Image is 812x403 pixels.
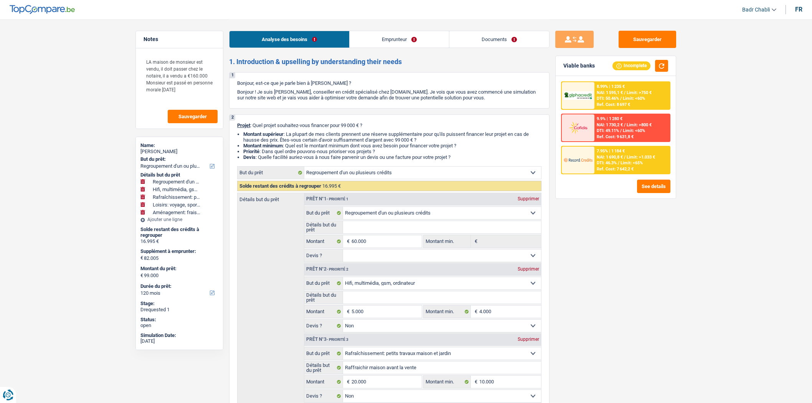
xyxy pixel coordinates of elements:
[140,307,218,313] div: Drequested 1
[243,154,541,160] li: : Quelle facilité auriez-vous à nous faire parvenir un devis ou une facture pour votre projet ?
[516,337,541,342] div: Supprimer
[516,197,541,201] div: Supprimer
[612,61,650,70] div: Incomplete
[322,183,341,189] span: 16.995 €
[178,114,207,119] span: Sauvegarder
[237,122,250,128] span: Projet
[471,235,479,248] span: €
[140,338,218,344] div: [DATE]
[564,91,592,100] img: AlphaCredit
[140,301,218,307] div: Stage:
[563,63,595,69] div: Viable banks
[624,155,626,160] span: /
[597,102,630,107] div: Ref. Cost: 8 697 €
[627,155,655,160] span: Limit: >1.033 €
[621,160,643,165] span: Limit: <65%
[140,266,217,272] label: Montant du prêt:
[168,110,218,123] button: Sauvegarder
[140,217,218,222] div: Ajouter une ligne
[597,96,619,101] span: DTI: 50.46%
[140,149,218,155] div: [PERSON_NAME]
[237,122,541,128] p: : Quel projet souhaitez-vous financer pour 99 000 € ?
[304,267,350,272] div: Prêt n°2
[304,320,343,332] label: Devis ?
[140,156,217,162] label: But du prêt:
[795,6,802,13] div: fr
[140,226,218,238] div: Solde restant des crédits à regrouper
[624,122,626,127] span: /
[597,155,623,160] span: NAI: 1 690,8 €
[243,149,259,154] strong: Priorité
[243,143,541,149] li: : Quel est le montant minimum dont vous avez besoin pour financer votre projet ?
[229,58,550,66] h2: 1. Introduction & upselling by understanding their needs
[424,306,470,318] label: Montant min.
[237,80,541,86] p: Bonjour, est-ce que je parle bien à [PERSON_NAME] ?
[140,142,218,149] div: Name:
[624,90,626,95] span: /
[597,128,619,133] span: DTI: 49.11%
[742,7,770,13] span: Badr Chabli
[140,238,218,244] div: 16.995 €
[229,73,235,78] div: 1
[597,149,625,154] div: 7.95% | 1 184 €
[10,5,75,14] img: TopCompare Logo
[343,235,352,248] span: €
[637,180,670,193] button: See details
[304,291,343,304] label: Détails but du prêt
[237,89,541,101] p: Bonjour ! Je suis [PERSON_NAME], conseiller en crédit spécialisé chez [DOMAIN_NAME]. Je vois que ...
[243,149,541,154] li: : Dans quel ordre pouvons-nous prioriser vos projets ?
[618,160,619,165] span: /
[229,115,235,121] div: 2
[736,3,776,16] a: Badr Chabli
[327,337,348,342] span: - Priorité 3
[343,376,352,388] span: €
[449,31,549,48] a: Documents
[564,153,592,167] img: Record Credits
[304,337,350,342] div: Prêt n°3
[238,193,304,202] label: Détails but du prêt
[304,235,343,248] label: Montant
[304,390,343,402] label: Devis ?
[597,134,634,139] div: Ref. Cost: 9 631,8 €
[597,84,625,89] div: 8.99% | 1 235 €
[140,283,217,289] label: Durée du prêt:
[304,221,343,233] label: Détails but du prêt
[304,207,343,219] label: But du prêt
[304,249,343,262] label: Devis ?
[619,31,676,48] button: Sauvegarder
[140,172,218,178] div: Détails but du prêt
[627,122,652,127] span: Limit: >800 €
[623,96,645,101] span: Limit: <60%
[243,131,284,137] strong: Montant supérieur
[623,128,645,133] span: Limit: <60%
[516,267,541,271] div: Supprimer
[304,362,343,374] label: Détails but du prêt
[304,347,343,360] label: But du prêt
[597,167,634,172] div: Ref. Cost: 7 642,2 €
[471,376,479,388] span: €
[597,116,622,121] div: 9.9% | 1 280 €
[239,183,321,189] span: Solde restant des crédits à regrouper
[243,154,256,160] span: Devis
[304,306,343,318] label: Montant
[424,235,470,248] label: Montant min.
[564,121,592,135] img: Cofidis
[243,131,541,143] li: : La plupart de mes clients prennent une réserve supplémentaire pour qu'ils puissent financer leu...
[238,167,304,179] label: But du prêt
[620,128,622,133] span: /
[243,143,283,149] strong: Montant minimum
[597,160,617,165] span: DTI: 46.3%
[327,197,348,201] span: - Priorité 1
[597,90,623,95] span: NAI: 1 595,1 €
[627,90,652,95] span: Limit: >750 €
[140,317,218,323] div: Status:
[597,122,623,127] span: NAI: 1 730,2 €
[424,376,470,388] label: Montant min.
[327,267,348,271] span: - Priorité 2
[140,332,218,339] div: Simulation Date:
[140,322,218,329] div: open
[620,96,622,101] span: /
[343,306,352,318] span: €
[140,255,143,261] span: €
[471,306,479,318] span: €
